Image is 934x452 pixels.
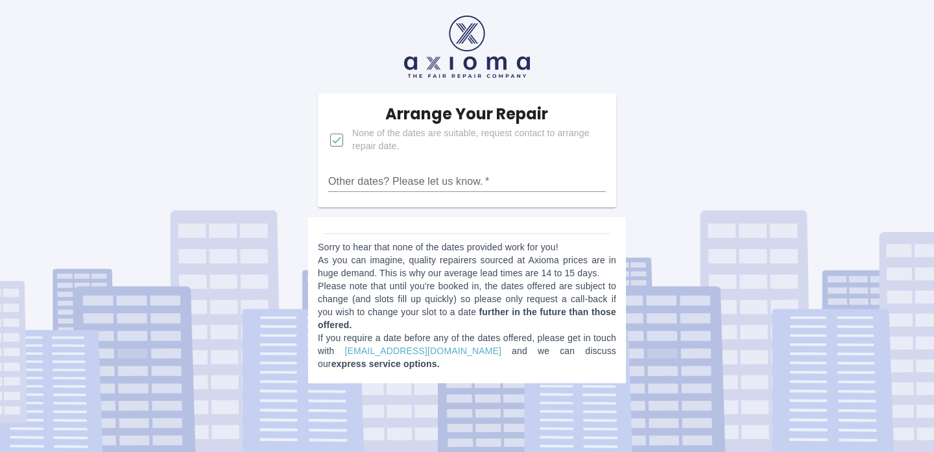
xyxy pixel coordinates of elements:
img: axioma [404,16,530,78]
span: None of the dates are suitable, request contact to arrange repair date. [352,127,595,153]
p: Sorry to hear that none of the dates provided work for you! As you can imagine, quality repairers... [318,241,616,370]
b: express service options. [331,359,440,369]
h5: Arrange Your Repair [385,104,548,125]
a: [EMAIL_ADDRESS][DOMAIN_NAME] [345,346,501,356]
b: further in the future than those offered. [318,307,616,330]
